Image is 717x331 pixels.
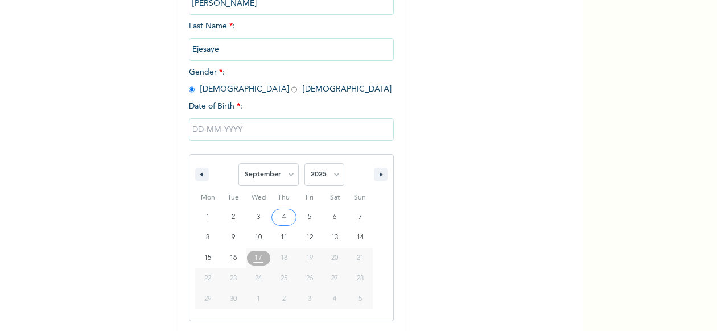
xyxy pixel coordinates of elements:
span: 27 [331,268,338,289]
span: 11 [281,227,287,248]
button: 4 [271,207,297,227]
button: 12 [296,227,322,248]
span: Gender : [DEMOGRAPHIC_DATA] [DEMOGRAPHIC_DATA] [189,68,392,93]
button: 26 [296,268,322,289]
span: Thu [271,189,297,207]
button: 22 [195,268,221,289]
button: 28 [347,268,373,289]
button: 27 [322,268,348,289]
button: 20 [322,248,348,268]
span: 6 [333,207,336,227]
span: 15 [204,248,211,268]
button: 24 [246,268,271,289]
button: 5 [296,207,322,227]
span: 2 [232,207,235,227]
span: 29 [204,289,211,309]
span: 13 [331,227,338,248]
button: 30 [221,289,246,309]
input: Enter your last name [189,38,394,61]
span: 23 [230,268,237,289]
button: 7 [347,207,373,227]
span: 22 [204,268,211,289]
span: 9 [232,227,235,248]
span: 12 [306,227,313,248]
span: 1 [206,207,209,227]
button: 9 [221,227,246,248]
button: 19 [296,248,322,268]
button: 21 [347,248,373,268]
span: Last Name : [189,22,394,53]
button: 23 [221,268,246,289]
span: 3 [257,207,260,227]
span: 4 [282,207,286,227]
button: 13 [322,227,348,248]
span: 28 [357,268,364,289]
button: 17 [246,248,271,268]
span: 21 [357,248,364,268]
span: 16 [230,248,237,268]
button: 25 [271,268,297,289]
span: Date of Birth : [189,101,242,113]
span: 8 [206,227,209,248]
button: 18 [271,248,297,268]
span: 5 [308,207,311,227]
button: 2 [221,207,246,227]
button: 15 [195,248,221,268]
input: DD-MM-YYYY [189,118,394,141]
span: 7 [358,207,362,227]
span: 30 [230,289,237,309]
button: 29 [195,289,221,309]
span: 24 [255,268,262,289]
span: Mon [195,189,221,207]
span: 26 [306,268,313,289]
span: 19 [306,248,313,268]
button: 14 [347,227,373,248]
span: Sun [347,189,373,207]
span: 14 [357,227,364,248]
button: 11 [271,227,297,248]
button: 1 [195,207,221,227]
span: Fri [296,189,322,207]
span: Tue [221,189,246,207]
button: 16 [221,248,246,268]
span: 25 [281,268,287,289]
button: 6 [322,207,348,227]
span: 10 [255,227,262,248]
span: Wed [246,189,271,207]
span: 18 [281,248,287,268]
button: 3 [246,207,271,227]
span: 20 [331,248,338,268]
span: Sat [322,189,348,207]
span: 17 [254,248,262,268]
button: 10 [246,227,271,248]
button: 8 [195,227,221,248]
